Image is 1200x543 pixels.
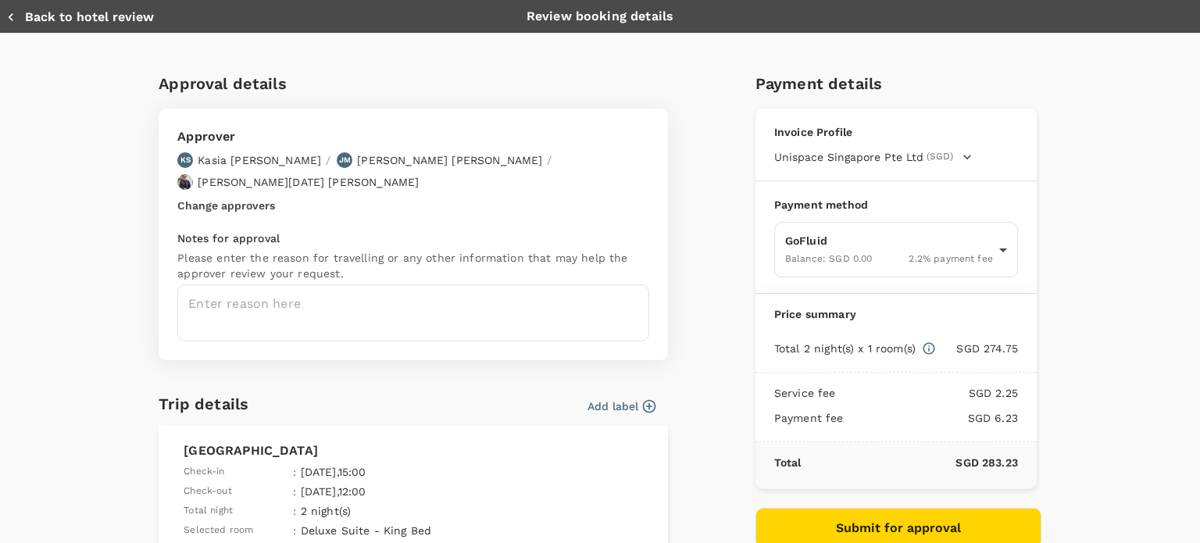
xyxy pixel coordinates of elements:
[293,503,296,519] span: :
[587,398,655,414] button: Add label
[293,484,296,499] span: :
[774,385,836,401] p: Service fee
[785,253,873,264] span: Balance : SGD 0.00
[936,341,1018,356] p: SGD 274.75
[774,410,844,426] p: Payment fee
[184,441,643,460] p: [GEOGRAPHIC_DATA]
[301,484,502,499] p: [DATE] , 12:00
[177,127,649,146] p: Approver
[184,503,233,519] span: Total night
[180,155,191,166] p: KS
[774,306,1018,322] p: Price summary
[774,222,1018,277] div: GoFluidBalance: SGD 0.002.2% payment fee
[357,152,542,168] p: [PERSON_NAME] [PERSON_NAME]
[177,199,275,212] button: Change approvers
[198,174,419,190] p: [PERSON_NAME][DATE] [PERSON_NAME]
[184,523,253,538] span: Selected room
[909,253,992,264] span: 2.2 % payment fee
[844,410,1018,426] p: SGD 6.23
[774,341,916,356] p: Total 2 night(s) x 1 room(s)
[159,391,248,416] h6: Trip details
[547,152,552,168] p: /
[6,9,154,25] button: Back to hotel review
[301,464,502,480] p: [DATE] , 15:00
[527,7,673,26] p: Review booking details
[326,152,330,168] p: /
[774,197,1018,213] p: Payment method
[293,464,296,480] span: :
[927,149,953,165] span: (SGD)
[177,230,649,246] p: Notes for approval
[774,149,972,165] button: Unispace Singapore Pte Ltd(SGD)
[159,71,668,96] h6: Approval details
[301,503,502,519] p: 2 night(s)
[184,484,231,499] span: Check-out
[198,152,321,168] p: Kasia [PERSON_NAME]
[802,455,1018,470] p: SGD 283.23
[339,155,351,166] p: JM
[785,233,993,248] p: GoFluid
[774,149,923,165] span: Unispace Singapore Pte Ltd
[774,124,1018,140] p: Invoice Profile
[177,174,193,190] img: avatar-66beb14e4999c.jpeg
[293,523,296,538] span: :
[301,523,502,538] p: Deluxe Suite - King Bed
[774,455,802,470] p: Total
[184,464,224,480] span: Check-in
[836,385,1018,401] p: SGD 2.25
[755,71,1041,96] h6: Payment details
[177,250,649,281] p: Please enter the reason for travelling or any other information that may help the approver review...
